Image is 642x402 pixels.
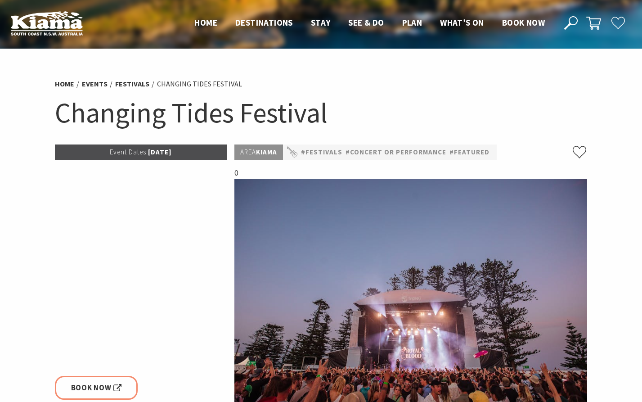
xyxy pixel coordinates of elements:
a: #Festivals [301,147,342,158]
span: Destinations [235,17,293,28]
span: Event Dates: [110,148,148,156]
a: #Concert or Performance [346,147,446,158]
span: Plan [402,17,422,28]
a: Stay [311,17,331,29]
span: Area [240,148,256,156]
h1: Changing Tides Festival [55,95,588,131]
a: Book now [502,17,545,29]
p: [DATE] [55,145,228,160]
span: Stay [311,17,331,28]
a: Festivals [115,79,149,89]
a: Destinations [235,17,293,29]
p: Kiama [234,145,283,160]
a: Plan [402,17,422,29]
a: What’s On [440,17,484,29]
span: Book now [502,17,545,28]
a: #Featured [449,147,489,158]
a: Home [194,17,217,29]
span: See & Do [348,17,384,28]
a: Book Now [55,376,138,400]
li: Changing Tides Festival [157,78,242,90]
a: See & Do [348,17,384,29]
img: Kiama Logo [11,11,83,36]
a: Home [55,79,74,89]
nav: Main Menu [185,16,554,31]
span: Home [194,17,217,28]
span: What’s On [440,17,484,28]
span: Book Now [71,382,122,394]
a: Events [82,79,108,89]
